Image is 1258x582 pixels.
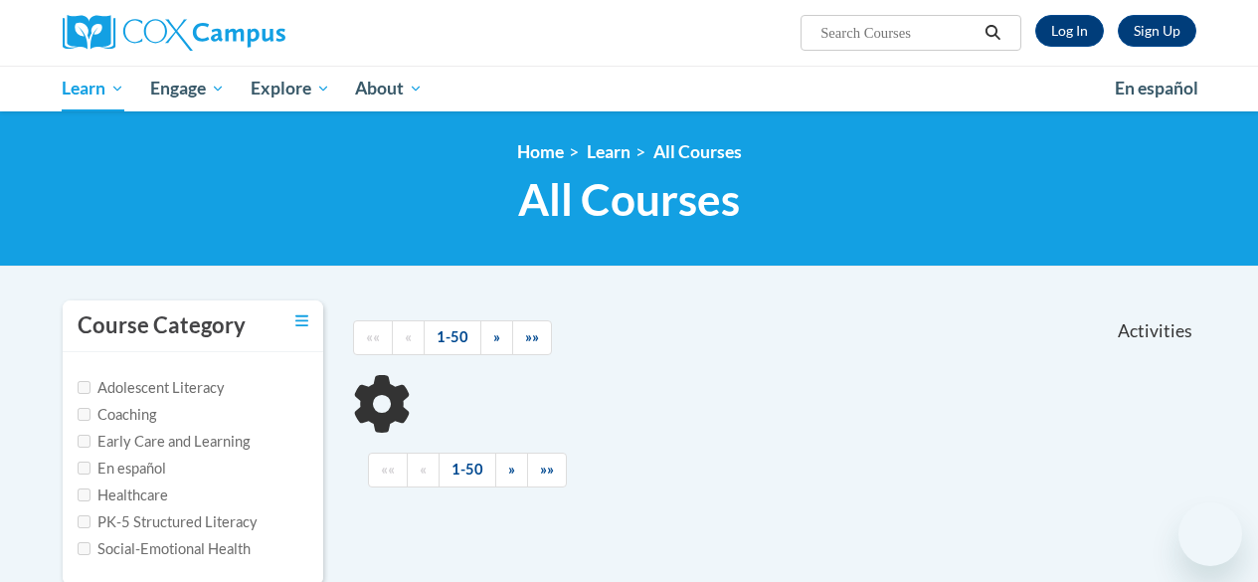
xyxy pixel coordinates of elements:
a: En español [1102,68,1211,109]
a: Previous [392,320,425,355]
span: Explore [251,77,330,100]
input: Checkbox for Options [78,488,90,501]
label: Early Care and Learning [78,431,250,453]
label: PK-5 Structured Literacy [78,511,258,533]
span: «« [381,461,395,478]
input: Checkbox for Options [78,408,90,421]
a: 1-50 [424,320,481,355]
label: En español [78,458,166,480]
button: Search [978,21,1007,45]
span: About [355,77,423,100]
a: Explore [238,66,343,111]
img: Cox Campus [63,15,285,51]
a: Next [495,453,528,487]
input: Checkbox for Options [78,462,90,475]
span: Learn [62,77,124,100]
span: En español [1115,78,1198,98]
span: » [493,328,500,345]
label: Adolescent Literacy [78,377,225,399]
iframe: Button to launch messaging window [1178,502,1242,566]
a: End [512,320,552,355]
label: Social-Emotional Health [78,538,251,560]
a: Register [1118,15,1196,47]
a: Next [480,320,513,355]
input: Checkbox for Options [78,435,90,448]
h3: Course Category [78,310,246,341]
a: Toggle collapse [295,310,308,332]
label: Coaching [78,404,156,426]
a: End [527,453,567,487]
span: All Courses [518,173,740,226]
input: Search Courses [818,21,978,45]
span: Engage [150,77,225,100]
div: Main menu [48,66,1211,111]
span: « [405,328,412,345]
span: »» [525,328,539,345]
a: Engage [137,66,238,111]
a: Previous [407,453,440,487]
a: Begining [353,320,393,355]
a: Home [517,141,564,162]
a: Learn [50,66,138,111]
input: Checkbox for Options [78,515,90,528]
span: » [508,461,515,478]
span: »» [540,461,554,478]
input: Checkbox for Options [78,381,90,394]
a: Begining [368,453,408,487]
a: All Courses [653,141,742,162]
a: About [342,66,436,111]
a: Learn [587,141,630,162]
span: «« [366,328,380,345]
label: Healthcare [78,485,168,506]
span: Activities [1118,320,1192,342]
span: « [420,461,427,478]
input: Checkbox for Options [78,542,90,555]
a: 1-50 [439,453,496,487]
a: Cox Campus [63,15,421,51]
a: Log In [1035,15,1104,47]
